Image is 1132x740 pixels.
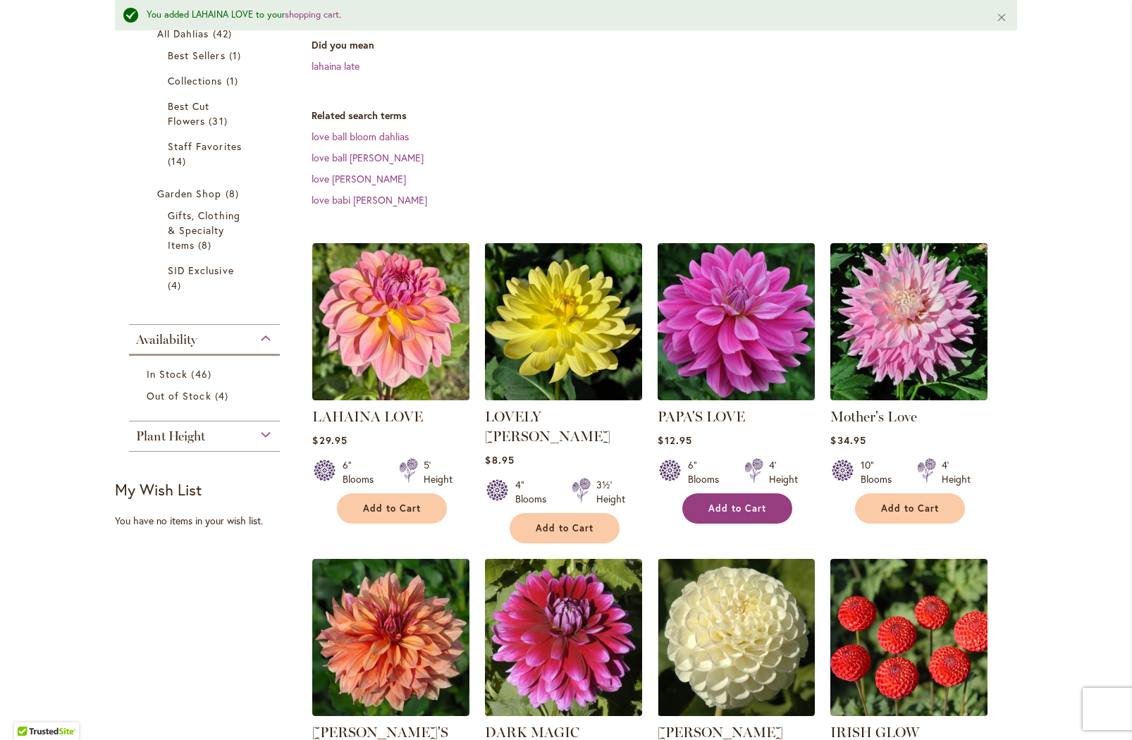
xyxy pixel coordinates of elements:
a: PAPA'S LOVE [658,408,745,425]
span: Add to Cart [363,502,421,514]
div: 6" Blooms [688,458,727,486]
a: LOVELY RITA [485,390,642,403]
img: PAPA'S LOVE [658,243,815,400]
a: All Dahlias [157,26,255,41]
a: love ball bloom dahlias [312,130,409,143]
span: Add to Cart [708,502,766,514]
span: 1 [229,48,245,63]
span: All Dahlias [157,27,209,40]
a: shopping cart [285,8,339,20]
div: 6" Blooms [343,458,382,486]
span: Plant Height [136,428,205,444]
a: Garden Shop [157,186,255,201]
div: 3½' Height [596,478,625,506]
span: Garden Shop [157,187,222,200]
a: love [PERSON_NAME] [312,172,406,185]
span: Staff Favorites [168,140,242,153]
span: 1 [226,73,242,88]
button: Add to Cart [855,493,965,524]
span: 8 [198,238,215,252]
div: 10" Blooms [861,458,900,486]
img: LOVELY RITA [485,243,642,400]
a: IRISH GLOW [830,705,988,719]
a: SID Exclusive [168,263,245,292]
a: Mother's Love [830,408,917,425]
dt: Did you mean [312,38,1017,52]
span: Best Cut Flowers [168,99,209,128]
img: DARK MAGIC [485,559,642,716]
a: Best Cut Flowers [168,99,245,128]
a: Collections [168,73,245,88]
iframe: Launch Accessibility Center [11,690,50,729]
button: Add to Cart [682,493,792,524]
a: In Stock 46 [147,366,266,381]
span: Availability [136,332,197,347]
span: $29.95 [312,433,347,447]
span: 14 [168,154,190,168]
button: Add to Cart [510,513,620,543]
button: Add to Cart [337,493,447,524]
img: Mother's Love [830,243,988,400]
span: $34.95 [830,433,866,447]
a: Best Sellers [168,48,245,63]
a: lahaina late [312,59,359,73]
a: LAHAINA LOVE [312,390,469,403]
span: In Stock [147,367,187,381]
span: 4 [168,278,185,292]
div: You added LAHAINA LOVE to your . [147,8,975,22]
a: Gifts, Clothing &amp; Specialty Items [168,208,245,252]
a: LOVELY [PERSON_NAME] [485,408,610,445]
img: IRISH GLOW [830,559,988,716]
a: LAHAINA LOVE [312,408,423,425]
span: Add to Cart [536,522,593,534]
span: $8.95 [485,453,514,467]
div: You have no items in your wish list. [115,514,303,528]
span: 8 [226,186,242,201]
a: love ball [PERSON_NAME] [312,151,424,164]
a: Mother's Love [830,390,988,403]
span: Collections [168,74,223,87]
span: Best Sellers [168,49,226,62]
a: Andy's Legacy [312,705,469,719]
span: 46 [191,366,214,381]
a: DARK MAGIC [485,705,642,719]
dt: Related search terms [312,109,1017,123]
span: $12.95 [658,433,691,447]
span: Out of Stock [147,389,211,402]
a: WHITE NETTIE [658,705,815,719]
div: 4' Height [769,458,798,486]
img: LAHAINA LOVE [312,243,469,400]
img: WHITE NETTIE [658,559,815,716]
img: Andy's Legacy [312,559,469,716]
span: Gifts, Clothing & Specialty Items [168,209,240,252]
a: love babi [PERSON_NAME] [312,193,427,206]
span: Add to Cart [881,502,939,514]
div: 4" Blooms [515,478,555,506]
div: 4' Height [942,458,971,486]
span: SID Exclusive [168,264,234,277]
span: 31 [209,113,230,128]
strong: My Wish List [115,479,202,500]
a: PAPA'S LOVE [658,390,815,403]
span: 4 [215,388,232,403]
span: 42 [213,26,235,41]
div: 5' Height [424,458,453,486]
a: Staff Favorites [168,139,245,168]
a: Out of Stock 4 [147,388,266,403]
